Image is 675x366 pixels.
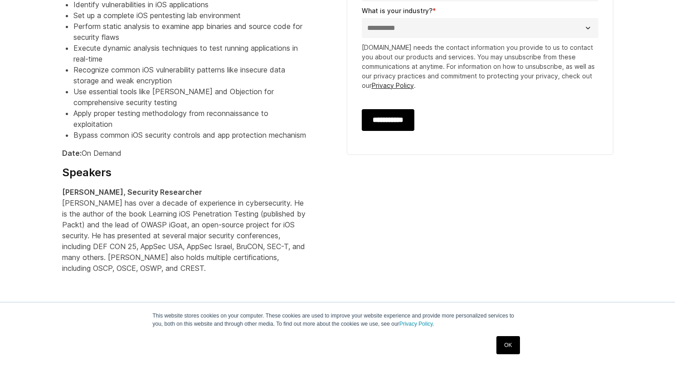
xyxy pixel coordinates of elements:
li: Recognize common iOS vulnerability patterns like insecure data storage and weak encryption [73,64,307,86]
li: Use essential tools like [PERSON_NAME] and Objection for comprehensive security testing [73,86,307,108]
li: Execute dynamic analysis techniques to test running applications in real-time [73,43,307,64]
a: Privacy Policy. [399,321,434,327]
p: [PERSON_NAME] has over a decade of experience in cybersecurity. He is the author of the book Lear... [62,187,307,274]
span: What is your industry? [362,7,432,14]
h4: Speakers [62,166,307,179]
p: On Demand [62,148,307,159]
li: Set up a complete iOS pentesting lab environment [73,10,307,21]
strong: [PERSON_NAME], Security Researcher [62,188,202,197]
li: Perform static analysis to examine app binaries and source code for security flaws [73,21,307,43]
p: This website stores cookies on your computer. These cookies are used to improve your website expe... [153,312,523,328]
p: [DOMAIN_NAME] needs the contact information you provide to us to contact you about our products a... [362,43,598,90]
li: Apply proper testing methodology from reconnaissance to exploitation [73,108,307,130]
a: Privacy Policy [372,82,414,89]
strong: Date: [62,149,82,158]
a: OK [496,336,520,354]
li: Bypass common iOS security controls and app protection mechanism [73,130,307,140]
